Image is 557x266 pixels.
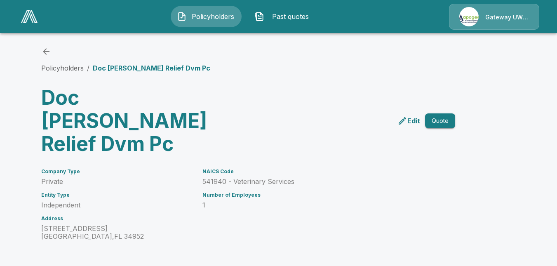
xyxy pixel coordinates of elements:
span: Past quotes [268,12,313,21]
button: Past quotes IconPast quotes [248,6,319,27]
span: Policyholders [190,12,235,21]
a: back [41,47,51,56]
h6: Entity Type [41,192,193,198]
p: Edit [407,116,420,126]
button: Quote [425,113,455,129]
img: AA Logo [21,10,38,23]
h6: Number of Employees [202,192,435,198]
p: [STREET_ADDRESS] [GEOGRAPHIC_DATA] , FL 34952 [41,225,193,240]
a: Policyholders [41,64,84,72]
p: 1 [202,201,435,209]
nav: breadcrumb [41,63,210,73]
img: Policyholders Icon [177,12,187,21]
h3: Doc [PERSON_NAME] Relief Dvm Pc [41,86,245,155]
h6: Company Type [41,169,193,174]
li: / [87,63,89,73]
button: Policyholders IconPolicyholders [171,6,242,27]
h6: Address [41,216,193,221]
a: edit [396,114,422,127]
p: Doc [PERSON_NAME] Relief Dvm Pc [93,63,210,73]
p: 541940 - Veterinary Services [202,178,435,186]
img: Past quotes Icon [254,12,264,21]
p: Private [41,178,193,186]
h6: NAICS Code [202,169,435,174]
p: Independent [41,201,193,209]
